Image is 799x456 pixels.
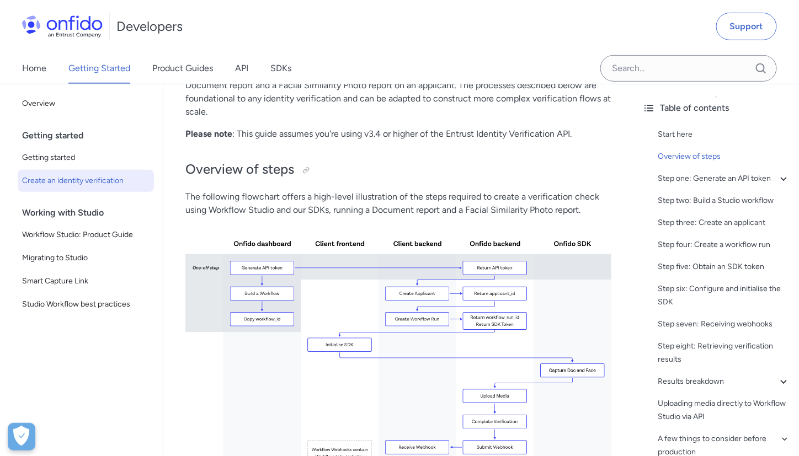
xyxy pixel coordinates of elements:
span: Getting started [22,151,150,164]
p: This quick start guide walks you through the steps required to create a simple identity verificat... [185,66,611,119]
a: Results breakdown [658,375,790,388]
a: Create an identity verification [18,170,154,192]
a: Support [716,13,777,40]
span: Migrating to Studio [22,251,150,265]
a: Home [22,53,46,84]
a: Step two: Build a Studio workflow [658,194,790,207]
a: Getting started [18,147,154,169]
a: Workflow Studio: Product Guide [18,224,154,246]
a: Step eight: Retrieving verification results [658,340,790,366]
p: : This guide assumes you're using v3.4 or higher of the Entrust Identity Verification API. [185,127,611,141]
a: Studio Workflow best practices [18,293,154,315]
div: Getting started [22,125,158,147]
div: Cookie Preferences [8,423,35,450]
h1: Developers [116,18,183,35]
div: Table of contents [642,101,790,115]
input: Onfido search input field [600,55,777,82]
a: Step six: Configure and initialise the SDK [658,282,790,309]
p: The following flowchart offers a high-level illustration of the steps required to create a verifi... [185,190,611,217]
span: Smart Capture Link [22,275,150,288]
span: Overview [22,97,150,110]
a: Step seven: Receiving webhooks [658,318,790,331]
a: Step one: Generate an API token [658,172,790,185]
img: Onfido Logo [22,15,103,37]
button: Open Preferences [8,423,35,450]
strong: Please note [185,128,232,139]
a: Overview of steps [658,150,790,163]
a: SDKs [270,53,291,84]
a: Overview [18,93,154,115]
a: Getting Started [68,53,130,84]
div: Working with Studio [22,202,158,224]
a: Migrating to Studio [18,247,154,269]
span: Create an identity verification [22,174,150,187]
a: Start here [658,128,790,141]
a: API [235,53,248,84]
a: Smart Capture Link [18,270,154,292]
a: Step five: Obtain an SDK token [658,260,790,273]
span: Studio Workflow best practices [22,298,150,311]
a: Uploading media directly to Workflow Studio via API [658,397,790,423]
a: Step four: Create a workflow run [658,238,790,251]
h2: Overview of steps [185,160,611,179]
a: Step three: Create an applicant [658,216,790,229]
a: Product Guides [152,53,213,84]
span: Workflow Studio: Product Guide [22,228,150,242]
